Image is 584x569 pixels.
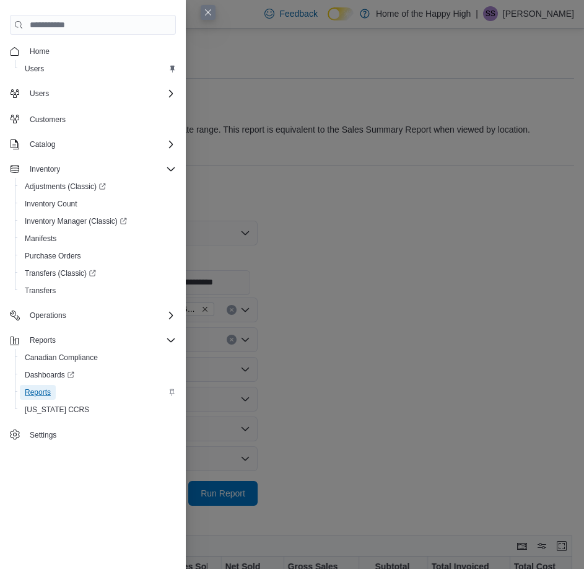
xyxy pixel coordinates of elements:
[30,115,66,125] span: Customers
[25,112,71,127] a: Customers
[15,213,181,230] a: Inventory Manager (Classic)
[5,332,181,349] button: Reports
[15,247,181,265] button: Purchase Orders
[20,61,176,76] span: Users
[25,234,56,244] span: Manifests
[25,428,61,443] a: Settings
[15,401,181,418] button: [US_STATE] CCRS
[5,426,181,444] button: Settings
[25,427,176,443] span: Settings
[25,137,176,152] span: Catalog
[25,308,71,323] button: Operations
[20,61,49,76] a: Users
[25,353,98,363] span: Canadian Compliance
[201,5,216,20] button: Close this dialog
[20,179,176,194] span: Adjustments (Classic)
[25,251,81,261] span: Purchase Orders
[20,283,61,298] a: Transfers
[20,350,176,365] span: Canadian Compliance
[25,162,176,177] span: Inventory
[30,430,56,440] span: Settings
[25,182,106,192] span: Adjustments (Classic)
[20,179,111,194] a: Adjustments (Classic)
[25,268,96,278] span: Transfers (Classic)
[20,385,176,400] span: Reports
[20,368,176,382] span: Dashboards
[15,384,181,401] button: Reports
[15,282,181,299] button: Transfers
[5,42,181,60] button: Home
[20,266,101,281] a: Transfers (Classic)
[20,402,176,417] span: Washington CCRS
[10,37,176,446] nav: Complex example
[20,196,82,211] a: Inventory Count
[5,136,181,153] button: Catalog
[20,249,176,263] span: Purchase Orders
[20,249,86,263] a: Purchase Orders
[15,195,181,213] button: Inventory Count
[30,164,60,174] span: Inventory
[15,265,181,282] a: Transfers (Classic)
[15,60,181,77] button: Users
[25,308,176,323] span: Operations
[30,139,55,149] span: Catalog
[15,349,181,366] button: Canadian Compliance
[30,311,66,320] span: Operations
[25,64,44,74] span: Users
[5,307,181,324] button: Operations
[25,370,74,380] span: Dashboards
[15,178,181,195] a: Adjustments (Classic)
[25,199,77,209] span: Inventory Count
[20,368,79,382] a: Dashboards
[25,137,60,152] button: Catalog
[15,366,181,384] a: Dashboards
[30,335,56,345] span: Reports
[20,402,94,417] a: [US_STATE] CCRS
[25,216,127,226] span: Inventory Manager (Classic)
[25,44,54,59] a: Home
[20,231,61,246] a: Manifests
[5,110,181,128] button: Customers
[15,230,181,247] button: Manifests
[5,161,181,178] button: Inventory
[25,333,176,348] span: Reports
[20,283,176,298] span: Transfers
[25,162,65,177] button: Inventory
[20,214,176,229] span: Inventory Manager (Classic)
[5,85,181,102] button: Users
[25,86,54,101] button: Users
[20,231,176,246] span: Manifests
[25,333,61,348] button: Reports
[20,385,56,400] a: Reports
[20,266,176,281] span: Transfers (Classic)
[20,350,103,365] a: Canadian Compliance
[25,111,176,126] span: Customers
[20,214,132,229] a: Inventory Manager (Classic)
[25,86,176,101] span: Users
[25,43,176,59] span: Home
[30,89,49,99] span: Users
[25,387,51,397] span: Reports
[25,405,89,415] span: [US_STATE] CCRS
[25,286,56,296] span: Transfers
[30,46,50,56] span: Home
[20,196,176,211] span: Inventory Count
